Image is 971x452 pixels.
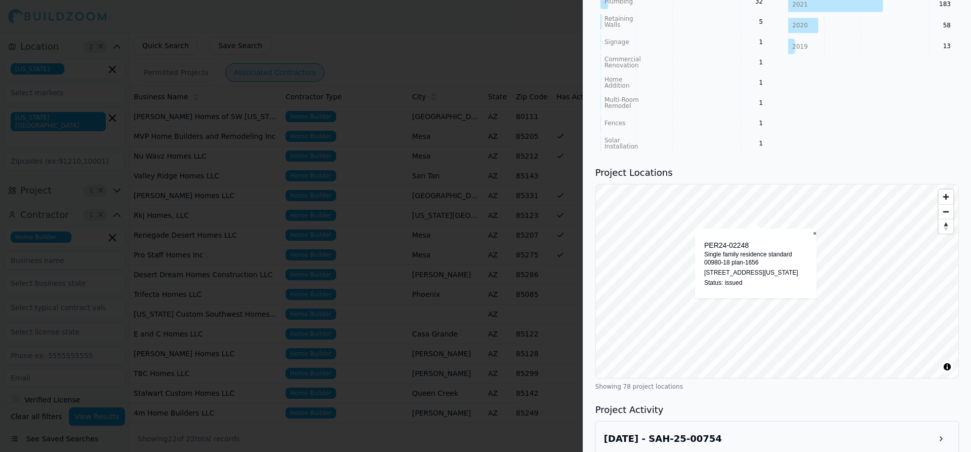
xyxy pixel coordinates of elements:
tspan: Multi-Room [604,96,639,103]
tspan: Addition [604,82,630,89]
canvas: Map [596,184,958,378]
text: 58 [943,22,951,29]
tspan: Installation [604,143,638,150]
button: Zoom in [939,190,953,204]
h3: PER24-02248 [704,240,807,250]
tspan: Renovation [604,62,639,69]
tspan: Solar [604,137,620,144]
h3: [DATE] - SAH-25-00754 [604,432,722,446]
text: 1 [759,140,763,147]
text: 1 [759,99,763,106]
text: 13 [943,43,951,50]
text: 1 [759,59,763,66]
tspan: Signage [604,39,629,46]
button: Zoom out [939,204,953,219]
text: 183 [939,1,951,8]
tspan: Commercial [604,56,641,63]
tspan: Retaining [604,15,633,22]
tspan: 2020 [792,22,808,29]
tspan: Remodel [604,102,631,109]
tspan: Walls [604,21,620,28]
summary: Toggle attribution [941,361,953,373]
p: [STREET_ADDRESS][US_STATE] [704,269,807,277]
button: Reset bearing to north [939,219,953,234]
text: 1 [759,39,763,46]
tspan: Home [604,76,622,83]
button: Close popup [813,229,817,239]
tspan: 2021 [792,1,808,8]
text: 1 [759,120,763,127]
text: 1 [759,79,763,86]
tspan: Fences [604,120,625,127]
p: Status: issued [704,279,807,287]
h3: Project Activity [595,403,959,417]
p: Single family residence standard 00980-18 plan-1656 [704,250,807,267]
div: Showing 78 project locations [595,383,959,391]
text: 5 [759,18,763,25]
tspan: 2019 [792,43,808,50]
h3: Project Locations [595,166,959,180]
